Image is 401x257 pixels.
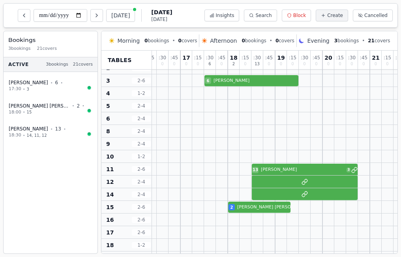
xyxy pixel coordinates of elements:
span: [PERSON_NAME] [PERSON_NAME] [9,103,70,109]
span: Create [327,12,343,19]
span: 17 [106,229,114,236]
span: [PERSON_NAME] [9,126,48,132]
span: 10 [106,153,114,161]
button: Insights [204,9,240,21]
span: 9 [106,140,110,148]
span: 6 [207,78,210,84]
span: : 30 [348,55,356,60]
span: 3 [347,168,350,172]
span: 2 [230,204,233,210]
span: 2 - 4 [132,115,151,122]
span: • [23,132,25,138]
span: 2 - 6 [132,77,151,84]
span: 21 covers [73,61,93,68]
span: 1 - 2 [132,90,151,96]
span: bookings [334,38,359,44]
span: : 15 [336,55,344,60]
span: • [23,109,25,115]
span: [PERSON_NAME] [9,79,48,86]
span: • [270,38,272,44]
span: [PERSON_NAME] [214,77,298,84]
span: • [23,86,25,92]
button: Next day [90,9,103,22]
span: 8 [106,127,110,135]
button: Block [282,9,311,21]
span: 11 [106,165,114,173]
span: 0 [173,62,175,66]
span: 0 [280,62,282,66]
span: Active [8,61,29,68]
span: 3 bookings [46,61,68,68]
span: 6 [106,115,110,123]
span: 0 [144,38,148,43]
span: : 45 [360,55,367,60]
span: [DATE] [151,16,172,23]
span: 13 [55,126,61,132]
span: Insights [216,12,234,19]
span: • [51,126,53,132]
span: 0 [339,62,341,66]
span: 0 [268,62,270,66]
span: 14 [106,191,114,198]
span: 19 [277,55,285,60]
span: 2 - 6 [132,229,151,236]
span: : 15 [289,55,296,60]
span: • [60,80,63,86]
span: 0 [178,38,182,43]
span: 0 [220,62,223,66]
span: 0 [386,62,388,66]
span: 3 [334,38,337,43]
span: covers [275,38,294,44]
span: bookings [242,38,266,44]
span: : 30 [253,55,261,60]
button: Previous day [18,9,30,22]
span: 21 covers [37,45,57,52]
span: [PERSON_NAME] [PERSON_NAME] [237,204,311,211]
span: 6 [208,62,211,66]
span: covers [368,38,390,44]
span: • [72,103,75,109]
span: 0 [242,38,245,43]
span: • [82,103,84,109]
span: 0 [362,62,365,66]
span: Cancelled [364,12,388,19]
span: bookings [144,38,169,44]
span: 14, 11, 12 [27,132,47,138]
span: 0 [275,38,279,43]
span: 0 [291,62,294,66]
span: 0 [185,62,187,66]
span: [PERSON_NAME] [261,166,345,173]
span: 3 bookings [8,45,31,52]
span: 2 - 6 [132,204,151,210]
button: Search [244,9,277,21]
span: 17 [182,55,190,60]
span: 18:30 [9,132,21,139]
span: : 45 [218,55,225,60]
button: Create [316,9,348,21]
h3: Bookings [8,36,93,44]
span: 3 [27,86,29,92]
span: 17:30 [9,86,21,93]
span: : 45 [265,55,273,60]
span: 3 [106,77,110,85]
span: 13 [253,167,258,173]
button: [DATE] [106,9,135,22]
span: 1 - 2 [132,153,151,160]
span: 2 - 6 [132,217,151,223]
button: Cancelled [353,9,393,21]
span: 0 [161,62,163,66]
span: 0 [244,62,246,66]
span: 2 [77,103,80,109]
span: : 15 [242,55,249,60]
span: 2 - 4 [132,191,151,198]
span: Search [255,12,272,19]
span: 4 [106,89,110,97]
span: • [172,38,175,44]
span: • [64,126,66,132]
span: : 30 [301,55,308,60]
span: : 30 [206,55,214,60]
span: Evening [307,37,329,45]
span: : 30 [159,55,166,60]
span: Morning [117,37,140,45]
span: 0 [303,62,305,66]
